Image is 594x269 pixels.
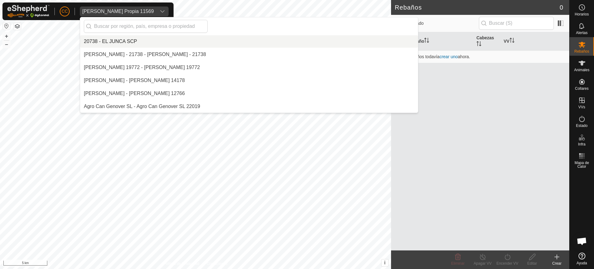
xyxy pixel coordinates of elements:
[80,87,418,100] li: Adrian Abad Martin 12766
[391,50,569,63] td: No hay rebaños todavía ahora.
[62,8,68,15] span: CC
[395,4,560,11] h2: Rebaños
[573,232,591,250] a: Chat abierto
[575,87,588,90] span: Collares
[571,161,592,168] span: Mapa de Calor
[578,105,585,109] span: VVs
[164,261,199,267] a: Política de Privacidad
[80,7,156,16] span: Emilio Diaz Buenadicha Propia 11569
[440,54,458,59] a: crear uno
[381,259,388,266] button: i
[82,9,154,14] div: [PERSON_NAME] Propia 11569
[84,38,137,45] div: 20738 - EL JUNCA SCP
[84,51,206,58] div: [PERSON_NAME] - 21738 - [PERSON_NAME] - 21738
[574,50,589,53] span: Rebaños
[80,61,418,74] li: Abel Lopez Crespo 19772
[510,39,514,44] p-sorticon: Activar para ordenar
[406,32,474,51] th: Rebaño
[384,260,385,265] span: i
[14,23,21,30] button: Capas del Mapa
[576,124,588,128] span: Estado
[84,77,185,84] div: [PERSON_NAME] - [PERSON_NAME] 14178
[7,5,49,18] img: Logo Gallagher
[424,39,429,44] p-sorticon: Activar para ordenar
[520,261,544,266] div: Editar
[80,35,418,48] li: EL JUNCA SCP
[84,20,208,33] input: Buscar por región, país, empresa o propiedad
[576,31,588,35] span: Alertas
[574,68,589,72] span: Animales
[80,100,418,113] li: Agro Can Genover SL 22019
[544,261,569,266] div: Crear
[570,250,594,267] a: Ayuda
[80,74,418,87] li: Adelina Garcia Garcia 14178
[395,20,479,27] span: 0 seleccionado
[3,41,10,48] button: –
[479,17,554,30] input: Buscar (S)
[578,142,585,146] span: Infra
[501,32,569,51] th: VV
[207,261,227,267] a: Contáctenos
[451,261,464,266] span: Eliminar
[3,33,10,40] button: +
[474,32,501,51] th: Cabezas
[156,7,169,16] div: dropdown trigger
[560,3,563,12] span: 0
[84,103,200,110] div: Agro Can Genover SL - Agro Can Genover SL 22019
[575,12,589,16] span: Horarios
[577,261,587,265] span: Ayuda
[84,90,185,97] div: [PERSON_NAME] - [PERSON_NAME] 12766
[3,22,10,30] button: Restablecer Mapa
[470,261,495,266] div: Apagar VV
[80,48,418,61] li: Aaron Rull Dealbert - 21738
[495,261,520,266] div: Encender VV
[84,64,200,71] div: [PERSON_NAME] 19772 - [PERSON_NAME] 19772
[476,42,481,47] p-sorticon: Activar para ordenar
